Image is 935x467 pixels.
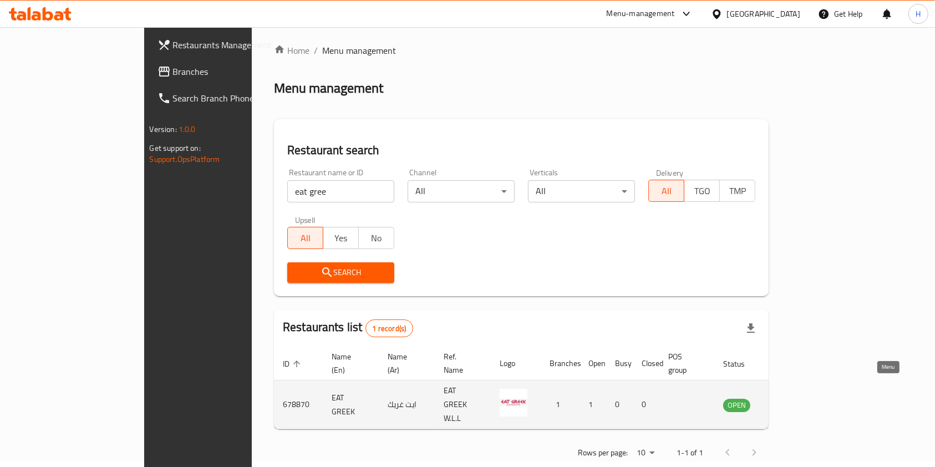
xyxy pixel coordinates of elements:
[491,347,541,380] th: Logo
[580,380,606,429] td: 1
[724,183,751,199] span: TMP
[606,347,633,380] th: Busy
[283,319,413,337] h2: Restaurants list
[283,357,304,370] span: ID
[274,347,811,429] table: enhanced table
[632,445,659,461] div: Rows per page:
[173,92,292,105] span: Search Branch Phone
[435,380,491,429] td: EAT GREEK W.L.L
[541,347,580,380] th: Branches
[274,44,769,57] nav: breadcrumb
[656,169,684,176] label: Delivery
[578,446,628,460] p: Rows per page:
[365,319,414,337] div: Total records count
[607,7,675,21] div: Menu-management
[274,79,383,97] h2: Menu management
[150,141,201,155] span: Get support on:
[287,262,394,283] button: Search
[323,380,379,429] td: EAT GREEK
[287,180,394,202] input: Search for restaurant name or ID..
[322,44,396,57] span: Menu management
[606,380,633,429] td: 0
[723,399,750,412] span: OPEN
[580,347,606,380] th: Open
[668,350,701,377] span: POS group
[633,347,659,380] th: Closed
[332,350,365,377] span: Name (En)
[149,58,301,85] a: Branches
[633,380,659,429] td: 0
[379,380,435,429] td: ايت غريك
[173,65,292,78] span: Branches
[719,180,755,202] button: TMP
[648,180,684,202] button: All
[444,350,477,377] span: Ref. Name
[528,180,635,202] div: All
[916,8,921,20] span: H
[292,230,319,246] span: All
[738,315,764,342] div: Export file
[723,399,750,412] div: OPEN
[677,446,703,460] p: 1-1 of 1
[541,380,580,429] td: 1
[323,227,359,249] button: Yes
[500,389,527,417] img: EAT GREEK
[328,230,354,246] span: Yes
[287,142,755,159] h2: Restaurant search
[363,230,390,246] span: No
[684,180,720,202] button: TGO
[179,122,196,136] span: 1.0.0
[689,183,715,199] span: TGO
[149,85,301,111] a: Search Branch Phone
[150,152,220,166] a: Support.OpsPlatform
[173,38,292,52] span: Restaurants Management
[388,350,421,377] span: Name (Ar)
[287,227,323,249] button: All
[723,357,759,370] span: Status
[296,266,385,280] span: Search
[149,32,301,58] a: Restaurants Management
[408,180,515,202] div: All
[150,122,177,136] span: Version:
[727,8,800,20] div: [GEOGRAPHIC_DATA]
[366,323,413,334] span: 1 record(s)
[295,216,316,224] label: Upsell
[653,183,680,199] span: All
[314,44,318,57] li: /
[358,227,394,249] button: No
